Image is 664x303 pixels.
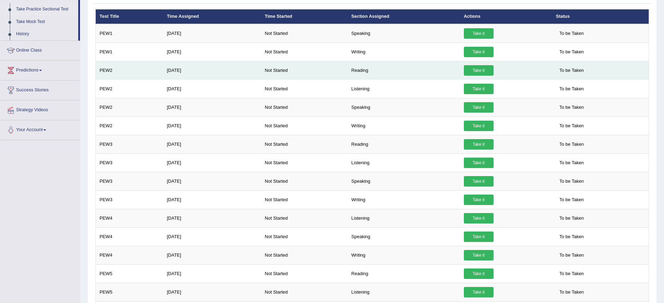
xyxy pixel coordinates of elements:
[96,116,163,135] td: PEW2
[163,153,261,172] td: [DATE]
[163,24,261,43] td: [DATE]
[96,43,163,61] td: PEW1
[261,24,348,43] td: Not Started
[163,172,261,190] td: [DATE]
[556,195,587,205] span: To be Taken
[261,283,348,301] td: Not Started
[464,102,494,113] a: Take it
[556,213,587,224] span: To be Taken
[163,135,261,153] td: [DATE]
[261,79,348,98] td: Not Started
[163,9,261,24] th: Time Assigned
[261,264,348,283] td: Not Started
[464,84,494,94] a: Take it
[556,102,587,113] span: To be Taken
[96,209,163,227] td: PEW4
[96,190,163,209] td: PEW3
[556,268,587,279] span: To be Taken
[13,3,78,16] a: Take Practice Sectional Test
[96,172,163,190] td: PEW3
[0,81,80,98] a: Success Stories
[556,139,587,150] span: To be Taken
[96,79,163,98] td: PEW2
[556,47,587,57] span: To be Taken
[163,98,261,116] td: [DATE]
[261,98,348,116] td: Not Started
[0,100,80,118] a: Strategy Videos
[464,139,494,150] a: Take it
[556,232,587,242] span: To be Taken
[261,116,348,135] td: Not Started
[464,287,494,297] a: Take it
[0,41,80,58] a: Online Class
[96,135,163,153] td: PEW3
[464,213,494,224] a: Take it
[556,287,587,297] span: To be Taken
[348,24,460,43] td: Speaking
[348,264,460,283] td: Reading
[464,176,494,187] a: Take it
[163,227,261,246] td: [DATE]
[348,209,460,227] td: Listening
[0,120,80,138] a: Your Account
[261,190,348,209] td: Not Started
[163,61,261,79] td: [DATE]
[261,43,348,61] td: Not Started
[0,61,80,78] a: Predictions
[464,232,494,242] a: Take it
[261,227,348,246] td: Not Started
[464,65,494,76] a: Take it
[96,24,163,43] td: PEW1
[261,9,348,24] th: Time Started
[348,98,460,116] td: Speaking
[261,172,348,190] td: Not Started
[464,250,494,260] a: Take it
[556,28,587,39] span: To be Taken
[96,264,163,283] td: PEW5
[13,28,78,40] a: History
[556,65,587,76] span: To be Taken
[348,283,460,301] td: Listening
[163,79,261,98] td: [DATE]
[261,135,348,153] td: Not Started
[261,61,348,79] td: Not Started
[163,283,261,301] td: [DATE]
[556,84,587,94] span: To be Taken
[348,172,460,190] td: Speaking
[96,9,163,24] th: Test Title
[556,121,587,131] span: To be Taken
[163,190,261,209] td: [DATE]
[96,153,163,172] td: PEW3
[163,246,261,264] td: [DATE]
[464,158,494,168] a: Take it
[261,246,348,264] td: Not Started
[348,153,460,172] td: Listening
[464,268,494,279] a: Take it
[348,135,460,153] td: Reading
[460,9,552,24] th: Actions
[464,121,494,131] a: Take it
[96,246,163,264] td: PEW4
[464,195,494,205] a: Take it
[464,47,494,57] a: Take it
[556,176,587,187] span: To be Taken
[348,116,460,135] td: Writing
[348,190,460,209] td: Writing
[163,43,261,61] td: [DATE]
[96,283,163,301] td: PEW5
[261,153,348,172] td: Not Started
[163,264,261,283] td: [DATE]
[261,209,348,227] td: Not Started
[552,9,649,24] th: Status
[348,246,460,264] td: Writing
[96,227,163,246] td: PEW4
[556,250,587,260] span: To be Taken
[163,116,261,135] td: [DATE]
[348,9,460,24] th: Section Assigned
[13,16,78,28] a: Take Mock Test
[96,61,163,79] td: PEW2
[96,98,163,116] td: PEW2
[348,61,460,79] td: Reading
[464,28,494,39] a: Take it
[348,43,460,61] td: Writing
